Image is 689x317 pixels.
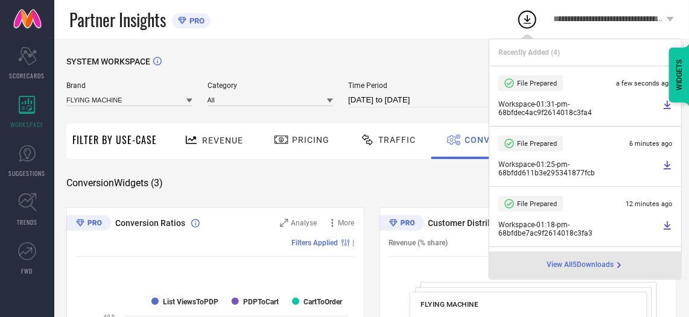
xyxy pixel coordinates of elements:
[17,218,37,227] span: TRENDS
[66,57,150,66] span: SYSTEM WORKSPACE
[616,80,672,87] span: a few seconds ago
[662,100,672,117] a: Download
[379,215,424,233] div: Premium
[498,221,659,237] span: Workspace - 01:18-pm - 68bfdbe7ac9f2614018c3fa3
[662,221,672,237] a: Download
[66,177,163,189] span: Conversion Widgets ( 3 )
[303,298,343,306] text: CartToOrder
[547,260,614,270] span: View All 5 Downloads
[662,160,672,177] a: Download
[428,218,560,228] span: Customer Distribution Across Device/OS
[629,140,672,148] span: 6 minutes ago
[547,260,624,270] a: View All5Downloads
[353,239,355,247] span: |
[517,80,557,87] span: File Prepared
[498,48,560,57] span: Recently Added ( 4 )
[186,16,205,25] span: PRO
[517,140,557,148] span: File Prepared
[292,239,338,247] span: Filters Applied
[517,200,557,208] span: File Prepared
[516,8,538,30] div: Open download list
[547,260,624,270] div: Open download page
[291,219,317,227] span: Analyse
[69,7,166,32] span: Partner Insights
[9,169,46,178] span: SUGGESTIONS
[280,219,288,227] svg: Zoom
[348,93,505,107] input: Select time period
[626,200,672,208] span: 12 minutes ago
[243,298,279,306] text: PDPToCart
[498,100,659,117] span: Workspace - 01:31-pm - 68bfdec4ac9f2614018c3fa4
[11,120,44,129] span: WORKSPACE
[378,135,416,145] span: Traffic
[202,136,243,145] span: Revenue
[22,266,33,275] span: FWD
[72,133,157,147] span: Filter By Use-Case
[498,160,659,177] span: Workspace - 01:25-pm - 68bfdd611b3e295341877fcb
[465,135,523,145] span: Conversion
[66,81,192,90] span: Brand
[163,298,218,306] text: List ViewsToPDP
[208,81,334,90] span: Category
[115,218,185,228] span: Conversion Ratios
[348,81,505,90] span: Time Period
[338,219,355,227] span: More
[421,300,478,309] span: FLYING MACHINE
[389,239,448,247] span: Revenue (% share)
[292,135,329,145] span: Pricing
[66,215,111,233] div: Premium
[10,71,45,80] span: SCORECARDS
